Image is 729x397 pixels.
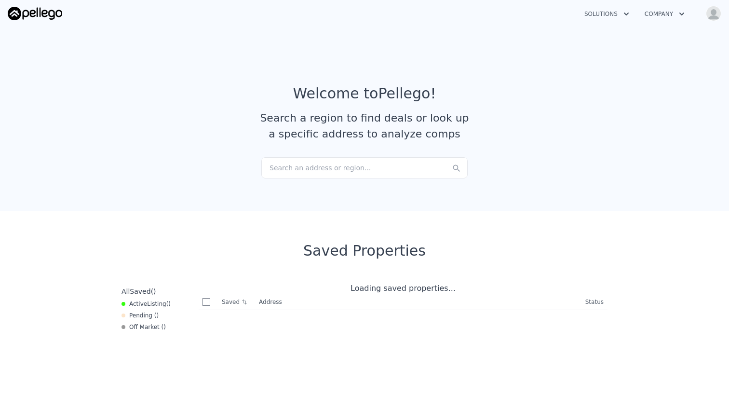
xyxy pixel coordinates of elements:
[637,5,692,23] button: Company
[121,287,156,296] div: All ( )
[199,283,607,294] div: Loading saved properties...
[577,5,637,23] button: Solutions
[218,294,255,310] th: Saved
[118,242,611,260] div: Saved Properties
[706,6,721,21] img: avatar
[121,312,159,319] div: Pending ( )
[8,7,62,20] img: Pellego
[129,300,171,308] span: Active ( )
[256,110,472,142] div: Search a region to find deals or look up a specific address to analyze comps
[255,294,581,310] th: Address
[581,294,607,310] th: Status
[293,85,436,102] div: Welcome to Pellego !
[147,301,166,307] span: Listing
[121,323,166,331] div: Off Market ( )
[130,287,150,295] span: Saved
[261,157,468,178] div: Search an address or region...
